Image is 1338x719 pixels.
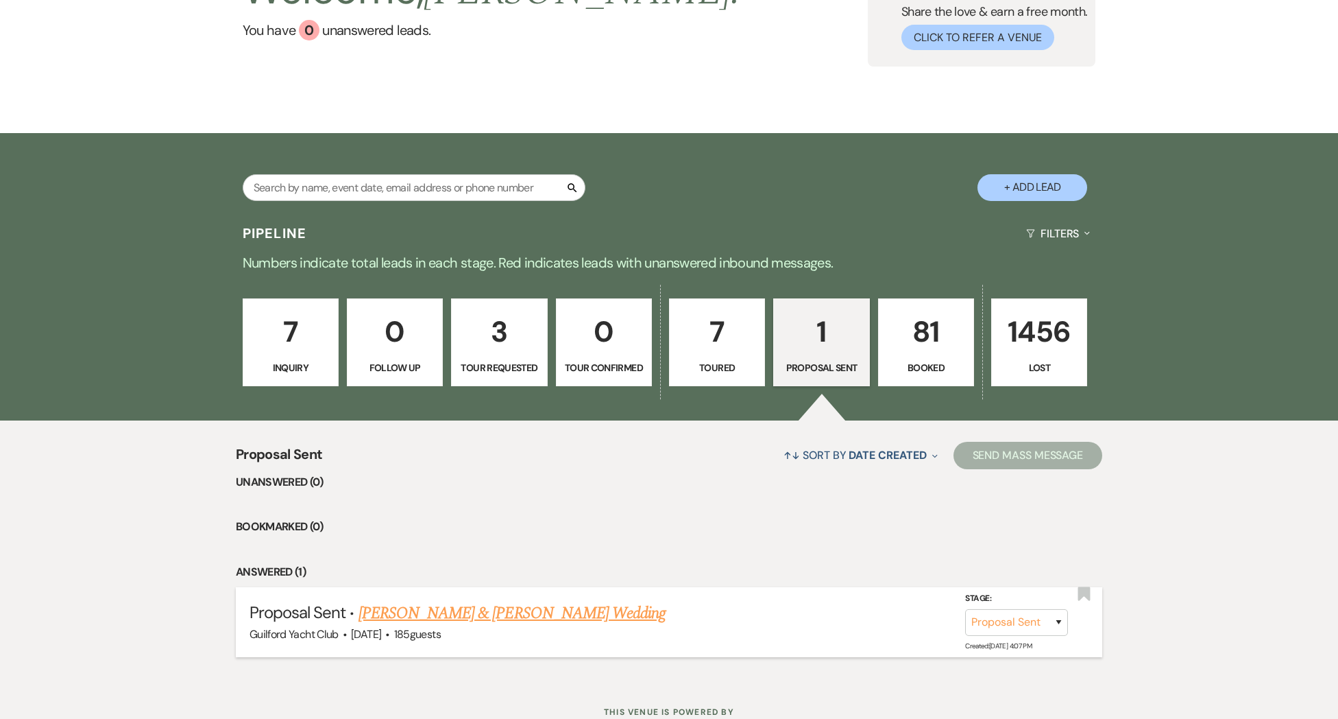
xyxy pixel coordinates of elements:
[243,174,585,201] input: Search by name, event date, email address or phone number
[460,360,538,375] p: Tour Requested
[782,360,860,375] p: Proposal Sent
[556,298,652,386] a: 0Tour Confirmed
[358,601,666,626] a: [PERSON_NAME] & [PERSON_NAME] Wedding
[878,298,974,386] a: 81Booked
[236,473,1102,491] li: Unanswered (0)
[678,360,756,375] p: Toured
[236,518,1102,536] li: Bookmarked (0)
[1000,309,1078,355] p: 1456
[250,627,339,641] span: Guilford Yacht Club
[953,442,1103,469] button: Send Mass Message
[451,298,547,386] a: 3Tour Requested
[965,591,1068,606] label: Stage:
[243,224,307,243] h3: Pipeline
[965,641,1032,650] span: Created: [DATE] 4:07 PM
[678,309,756,355] p: 7
[669,298,765,386] a: 7Toured
[252,360,330,375] p: Inquiry
[565,360,643,375] p: Tour Confirmed
[991,298,1087,386] a: 1456Lost
[351,627,381,641] span: [DATE]
[394,627,441,641] span: 185 guests
[175,252,1163,274] p: Numbers indicate total leads in each stage. Red indicates leads with unanswered inbound messages.
[236,444,323,473] span: Proposal Sent
[252,309,330,355] p: 7
[243,298,339,386] a: 7Inquiry
[356,360,434,375] p: Follow Up
[849,448,926,462] span: Date Created
[250,602,346,623] span: Proposal Sent
[1000,360,1078,375] p: Lost
[347,298,443,386] a: 0Follow Up
[773,298,869,386] a: 1Proposal Sent
[565,309,643,355] p: 0
[460,309,538,355] p: 3
[1021,215,1095,252] button: Filters
[887,360,965,375] p: Booked
[783,448,800,462] span: ↑↓
[299,20,319,40] div: 0
[778,437,942,473] button: Sort By Date Created
[243,20,741,40] a: You have 0 unanswered leads.
[356,309,434,355] p: 0
[236,563,1102,581] li: Answered (1)
[901,25,1054,50] button: Click to Refer a Venue
[887,309,965,355] p: 81
[782,309,860,355] p: 1
[977,174,1087,201] button: + Add Lead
